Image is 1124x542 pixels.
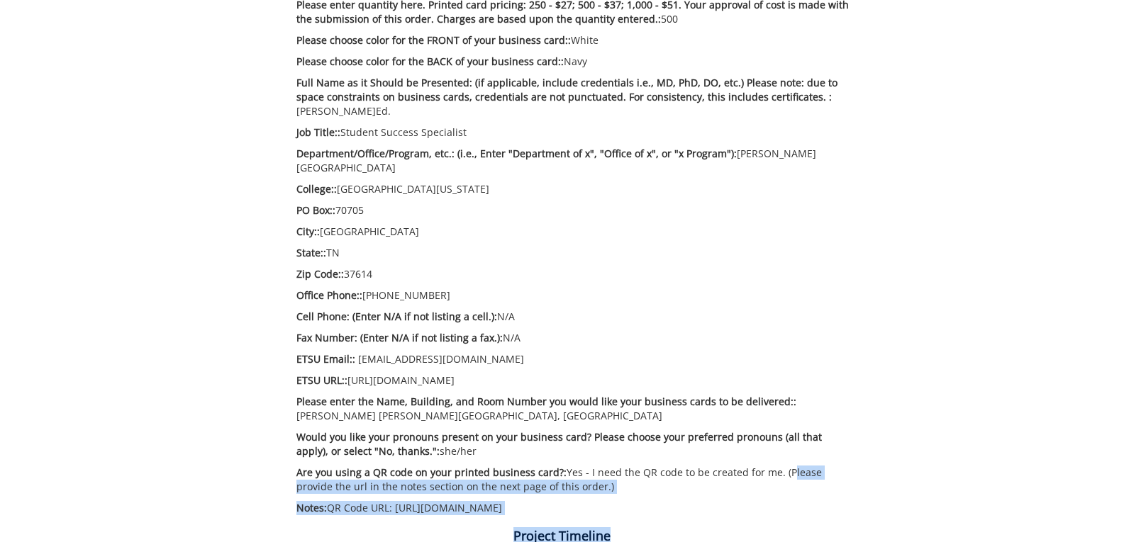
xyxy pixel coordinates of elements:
p: [PERSON_NAME]Ed. [296,76,852,118]
p: [URL][DOMAIN_NAME] [296,373,852,388]
span: Office Phone:: [296,288,362,302]
p: White [296,33,852,47]
p: [EMAIL_ADDRESS][DOMAIN_NAME] [296,352,852,366]
p: [GEOGRAPHIC_DATA] [296,225,852,239]
span: Would you like your pronouns present on your business card? Please choose your preferred pronouns... [296,430,822,458]
span: Please choose color for the BACK of your business card:: [296,55,564,68]
span: Zip Code:: [296,267,344,281]
span: Department/Office/Program, etc.: (i.e., Enter "Department of x", "Office of x", or "x Program"): [296,147,737,160]
span: Notes: [296,501,327,514]
p: [PHONE_NUMBER] [296,288,852,303]
span: PO Box:: [296,203,335,217]
p: N/A [296,310,852,324]
p: TN [296,246,852,260]
span: College:: [296,182,337,196]
span: ETSU URL:: [296,373,347,387]
span: Please choose color for the FRONT of your business card:: [296,33,571,47]
p: N/A [296,331,852,345]
p: Yes - I need the QR code to be created for me. (Please provide the url in the notes section on th... [296,465,852,494]
span: Job Title:: [296,125,340,139]
p: 37614 [296,267,852,281]
p: [GEOGRAPHIC_DATA][US_STATE] [296,182,852,196]
span: State:: [296,246,326,259]
span: Full Name as it Should be Presented: (if applicable, include credentials i.e., MD, PhD, DO, etc.)... [296,76,838,103]
p: [PERSON_NAME][GEOGRAPHIC_DATA] [296,147,852,175]
p: [PERSON_NAME] [PERSON_NAME][GEOGRAPHIC_DATA], [GEOGRAPHIC_DATA] [296,395,852,423]
span: Please enter the Name, Building, and Room Number you would like your business cards to be deliver... [296,395,796,408]
span: ETSU Email:: [296,352,355,366]
span: City:: [296,225,320,238]
p: she/her [296,430,852,458]
p: QR Code URL: [URL][DOMAIN_NAME] [296,501,852,515]
span: Fax Number: (Enter N/A if not listing a fax.): [296,331,503,344]
span: Are you using a QR code on your printed business card?: [296,465,567,479]
span: Cell Phone: (Enter N/A if not listing a cell.): [296,310,497,323]
p: 70705 [296,203,852,218]
p: Navy [296,55,852,69]
p: Student Success Specialist [296,125,852,140]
